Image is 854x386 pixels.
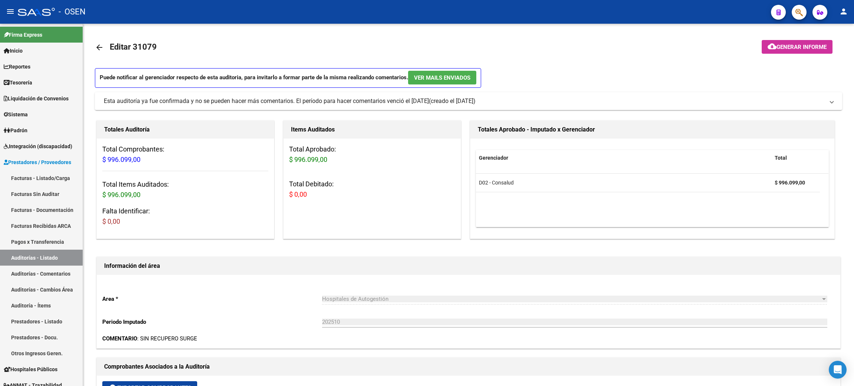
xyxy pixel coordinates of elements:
[102,318,322,326] p: Periodo Imputado
[95,43,104,52] mat-icon: arrow_back
[775,180,805,186] strong: $ 996.099,00
[479,155,508,161] span: Gerenciador
[289,190,307,198] span: $ 0,00
[4,94,69,103] span: Liquidación de Convenios
[777,44,827,50] span: Generar informe
[4,110,28,119] span: Sistema
[476,150,772,166] datatable-header-cell: Gerenciador
[4,63,30,71] span: Reportes
[4,142,72,150] span: Integración (discapacidad)
[829,361,847,379] div: Open Intercom Messenger
[768,42,777,51] mat-icon: cloud_download
[102,295,322,303] p: Area *
[429,97,476,105] span: (creado el [DATE])
[102,206,268,227] h3: Falta Identificar:
[95,68,481,88] p: Puede notificar al gerenciador respecto de esta auditoria, para invitarlo a formar parte de la mi...
[102,335,197,342] span: : SIN RECUPERO SURGE
[289,144,455,165] h3: Total Aprobado:
[414,74,470,81] span: Ver Mails Enviados
[102,191,140,199] span: $ 996.099,00
[59,4,86,20] span: - OSEN
[4,126,27,134] span: Padrón
[4,158,71,166] span: Prestadores / Proveedores
[104,361,833,373] h1: Comprobantes Asociados a la Auditoría
[110,42,157,51] span: Editar 31079
[4,365,57,373] span: Hospitales Públicos
[95,92,842,110] mat-expansion-panel-header: Esta auditoría ya fue confirmada y no se pueden hacer más comentarios. El período para hacer come...
[839,7,848,16] mat-icon: person
[4,47,23,55] span: Inicio
[102,335,137,342] strong: COMENTARIO
[775,155,787,161] span: Total
[762,40,833,54] button: Generar informe
[289,156,327,163] span: $ 996.099,00
[291,124,453,136] h1: Items Auditados
[102,156,140,163] span: $ 996.099,00
[104,124,267,136] h1: Totales Auditoría
[104,260,833,272] h1: Información del área
[102,144,268,165] h3: Total Comprobantes:
[102,217,120,225] span: $ 0,00
[4,31,42,39] span: Firma Express
[289,179,455,200] h3: Total Debitado:
[322,296,388,302] span: Hospitales de Autogestión
[102,179,268,200] h3: Total Items Auditados:
[772,150,820,166] datatable-header-cell: Total
[408,71,476,84] button: Ver Mails Enviados
[4,79,32,87] span: Tesorería
[104,97,429,105] div: Esta auditoría ya fue confirmada y no se pueden hacer más comentarios. El período para hacer come...
[479,180,514,186] span: D02 - Consalud
[478,124,827,136] h1: Totales Aprobado - Imputado x Gerenciador
[6,7,15,16] mat-icon: menu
